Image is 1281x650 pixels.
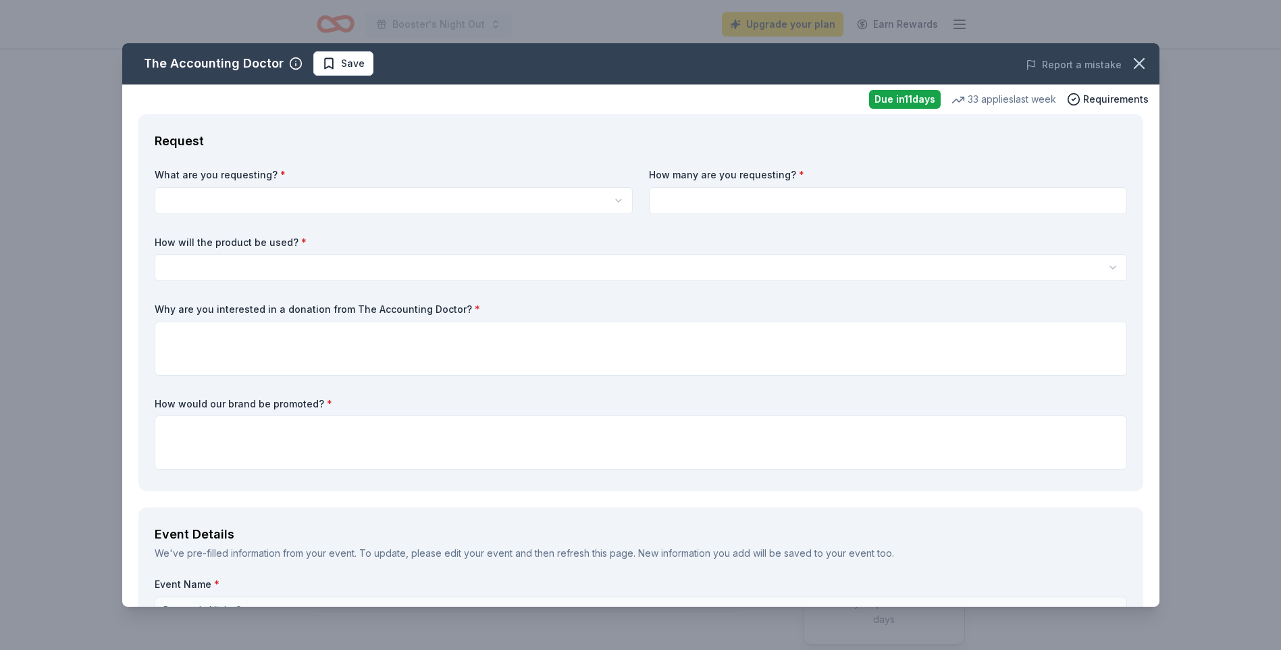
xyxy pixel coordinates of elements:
label: How would our brand be promoted? [155,397,1127,411]
label: How will the product be used? [155,236,1127,249]
div: Request [155,130,1127,152]
span: Requirements [1083,91,1149,107]
button: Requirements [1067,91,1149,107]
label: What are you requesting? [155,168,633,182]
div: Due in 11 days [869,90,941,109]
button: Save [313,51,373,76]
div: Event Details [155,524,1127,545]
div: We've pre-filled information from your event. To update, please edit your event and then refresh ... [155,545,1127,561]
label: Why are you interested in a donation from The Accounting Doctor? [155,303,1127,316]
button: Report a mistake [1026,57,1122,73]
div: 33 applies last week [951,91,1056,107]
label: How many are you requesting? [649,168,1127,182]
div: The Accounting Doctor [144,53,284,74]
span: Save [341,55,365,72]
label: Event Name [155,578,1127,591]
